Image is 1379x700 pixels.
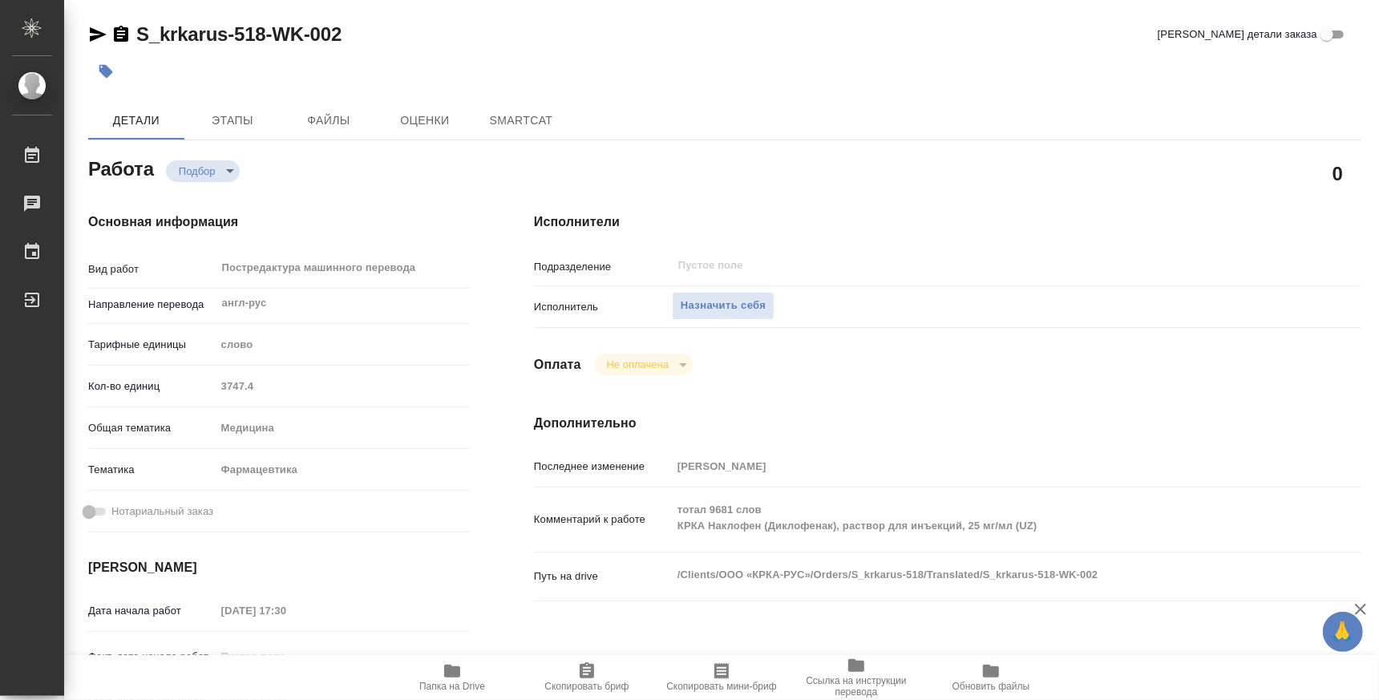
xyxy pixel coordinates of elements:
input: Пустое поле [677,256,1255,275]
textarea: тотал 9681 слов КРКА Наклофен (Диклофенак), раствор для инъекций, 25 мг/мл (UZ) [672,496,1292,540]
input: Пустое поле [216,645,356,668]
h4: Дополнительно [534,414,1361,433]
p: Общая тематика [88,420,216,436]
button: Ссылка на инструкции перевода [789,655,924,700]
p: Факт. дата начала работ [88,649,216,665]
button: Обновить файлы [924,655,1058,700]
button: Не оплачена [602,358,673,371]
p: Кол-во единиц [88,378,216,395]
button: Назначить себя [672,292,774,320]
span: Оценки [386,111,463,131]
span: SmartCat [483,111,560,131]
h4: Основная информация [88,212,470,232]
button: Скопировать мини-бриф [654,655,789,700]
div: слово [216,331,470,358]
div: Подбор [594,354,693,375]
p: Последнее изменение [534,459,672,475]
a: S_krkarus-518-WK-002 [136,23,342,45]
span: Детали [98,111,175,131]
span: Этапы [194,111,271,131]
div: Подбор [166,160,240,182]
input: Пустое поле [672,455,1292,478]
span: Скопировать бриф [544,681,629,692]
button: Добавить тэг [88,54,123,89]
button: Скопировать бриф [520,655,654,700]
textarea: /Clients/ООО «КРКА-РУС»/Orders/S_krkarus-518/Translated/S_krkarus-518-WK-002 [672,561,1292,589]
h2: Работа [88,153,154,182]
span: Скопировать мини-бриф [666,681,776,692]
span: 🙏 [1329,615,1357,649]
p: Дата начала работ [88,603,216,619]
p: Исполнитель [534,299,672,315]
p: Тарифные единицы [88,337,216,353]
span: Обновить файлы [952,681,1030,692]
button: Папка на Drive [385,655,520,700]
p: Вид работ [88,261,216,277]
span: [PERSON_NAME] детали заказа [1158,26,1317,42]
span: Нотариальный заказ [111,504,213,520]
p: Комментарий к работе [534,512,672,528]
span: Файлы [290,111,367,131]
h4: Исполнители [534,212,1361,232]
div: Медицина [216,415,470,442]
button: 🙏 [1323,612,1363,652]
p: Путь на drive [534,568,672,585]
div: Фармацевтика [216,456,470,484]
span: Ссылка на инструкции перевода [799,675,914,698]
input: Пустое поле [216,599,356,622]
button: Скопировать ссылку для ЯМессенджера [88,25,107,44]
p: Подразделение [534,259,672,275]
button: Подбор [174,164,220,178]
h4: [PERSON_NAME] [88,558,470,577]
h2: 0 [1332,160,1343,187]
p: Тематика [88,462,216,478]
span: Назначить себя [681,297,766,315]
p: Направление перевода [88,297,216,313]
input: Пустое поле [216,374,470,398]
button: Скопировать ссылку [111,25,131,44]
span: Папка на Drive [419,681,485,692]
h4: Оплата [534,355,581,374]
